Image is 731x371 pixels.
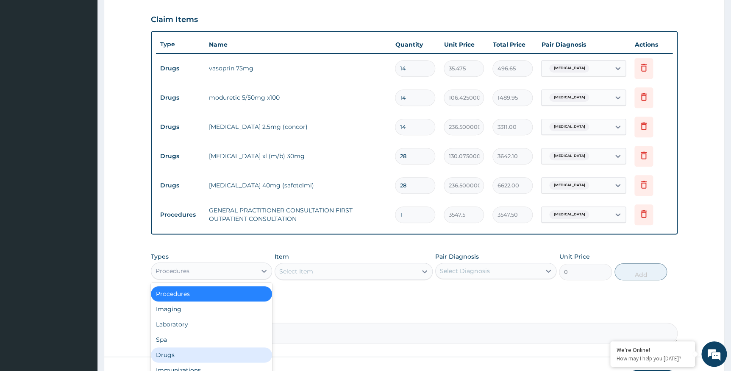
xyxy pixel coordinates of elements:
div: Procedures [151,286,272,301]
th: Unit Price [439,36,488,53]
label: Comment [151,311,678,318]
th: Total Price [488,36,537,53]
div: Imaging [151,301,272,317]
div: Laboratory [151,317,272,332]
div: Drugs [151,347,272,363]
div: Procedures [156,267,189,275]
th: Name [205,36,391,53]
th: Pair Diagnosis [537,36,630,53]
td: moduretic 5/50mg x100 [205,89,391,106]
td: Drugs [156,119,205,135]
div: We're Online! [617,346,689,354]
div: Minimize live chat window [139,4,159,25]
span: [MEDICAL_DATA] [549,93,589,102]
td: [MEDICAL_DATA] 40mg (safetelmi) [205,177,391,194]
div: Spa [151,332,272,347]
span: [MEDICAL_DATA] [549,210,589,219]
p: How may I help you today? [617,355,689,362]
td: GENERAL PRACTITIONER CONSULTATION FIRST OUTPATIENT CONSULTATION [205,202,391,227]
th: Quantity [391,36,439,53]
td: Drugs [156,61,205,76]
span: We're online! [49,107,117,192]
td: [MEDICAL_DATA] 2.5mg (concor) [205,118,391,135]
span: [MEDICAL_DATA] [549,152,589,160]
td: Procedures [156,207,205,223]
td: vasoprin 75mg [205,60,391,77]
td: Drugs [156,90,205,106]
label: Pair Diagnosis [435,252,479,261]
span: [MEDICAL_DATA] [549,181,589,190]
td: [MEDICAL_DATA] xl (m/b) 30mg [205,148,391,165]
div: Select Diagnosis [440,267,489,275]
th: Type [156,36,205,52]
label: Item [275,252,289,261]
td: Drugs [156,178,205,193]
h3: Claim Items [151,15,198,25]
textarea: Type your message and hit 'Enter' [4,232,161,261]
div: Select Item [279,267,313,276]
div: Chat with us now [44,47,142,59]
img: d_794563401_company_1708531726252_794563401 [16,42,34,64]
span: [MEDICAL_DATA] [549,123,589,131]
label: Unit Price [559,252,589,261]
label: Types [151,253,169,260]
button: Add [614,263,667,280]
th: Actions [630,36,673,53]
span: [MEDICAL_DATA] [549,64,589,73]
td: Drugs [156,148,205,164]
